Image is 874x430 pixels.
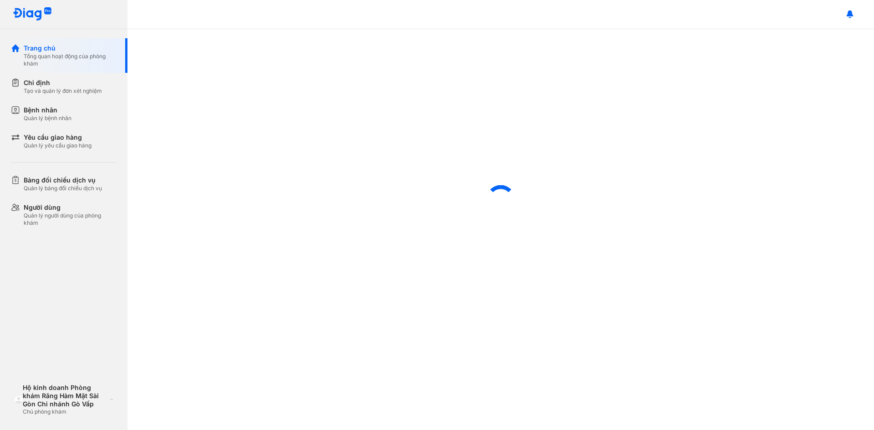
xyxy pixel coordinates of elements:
[24,115,71,122] div: Quản lý bệnh nhân
[24,106,71,115] div: Bệnh nhân
[24,185,102,192] div: Quản lý bảng đối chiếu dịch vụ
[15,395,23,404] img: logo
[13,7,52,21] img: logo
[24,87,102,95] div: Tạo và quản lý đơn xét nghiệm
[24,53,117,67] div: Tổng quan hoạt động của phòng khám
[24,142,91,149] div: Quản lý yêu cầu giao hàng
[24,203,117,212] div: Người dùng
[23,384,107,408] div: Hộ kinh doanh Phòng khám Răng Hàm Mặt Sài Gòn Chi nhánh Gò Vấp
[24,78,102,87] div: Chỉ định
[24,176,102,185] div: Bảng đối chiếu dịch vụ
[24,212,117,227] div: Quản lý người dùng của phòng khám
[23,408,107,415] div: Chủ phòng khám
[24,133,91,142] div: Yêu cầu giao hàng
[24,44,117,53] div: Trang chủ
